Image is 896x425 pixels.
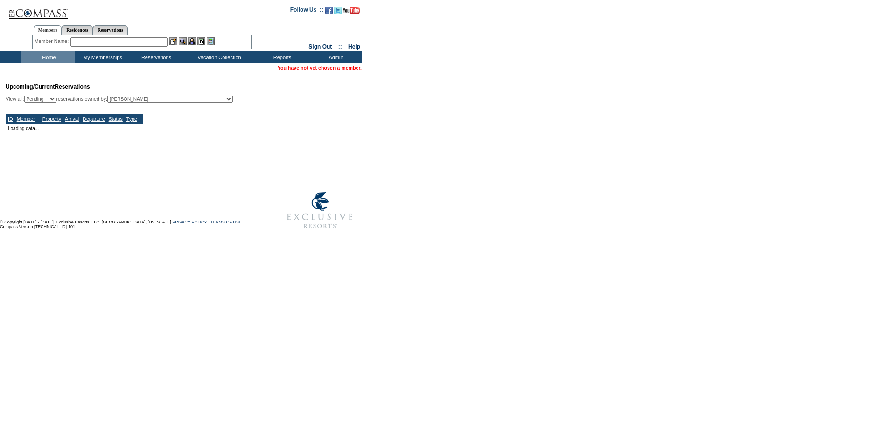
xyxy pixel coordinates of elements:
[210,220,242,224] a: TERMS OF USE
[325,7,333,14] img: Become our fan on Facebook
[278,187,362,234] img: Exclusive Resorts
[169,37,177,45] img: b_edit.gif
[348,43,360,50] a: Help
[128,51,182,63] td: Reservations
[325,9,333,15] a: Become our fan on Facebook
[197,37,205,45] img: Reservations
[126,116,137,122] a: Type
[308,51,362,63] td: Admin
[62,25,93,35] a: Residences
[179,37,187,45] img: View
[6,96,237,103] div: View all: reservations owned by:
[278,65,362,70] span: You have not yet chosen a member.
[334,7,342,14] img: Follow us on Twitter
[34,25,62,35] a: Members
[65,116,79,122] a: Arrival
[207,37,215,45] img: b_calculator.gif
[188,37,196,45] img: Impersonate
[182,51,254,63] td: Vacation Collection
[21,51,75,63] td: Home
[338,43,342,50] span: ::
[93,25,128,35] a: Reservations
[83,116,105,122] a: Departure
[42,116,61,122] a: Property
[75,51,128,63] td: My Memberships
[290,6,323,17] td: Follow Us ::
[254,51,308,63] td: Reports
[109,116,123,122] a: Status
[35,37,70,45] div: Member Name:
[6,84,90,90] span: Reservations
[6,84,55,90] span: Upcoming/Current
[17,116,35,122] a: Member
[343,9,360,15] a: Subscribe to our YouTube Channel
[308,43,332,50] a: Sign Out
[172,220,207,224] a: PRIVACY POLICY
[8,116,13,122] a: ID
[6,124,143,133] td: Loading data...
[343,7,360,14] img: Subscribe to our YouTube Channel
[334,9,342,15] a: Follow us on Twitter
